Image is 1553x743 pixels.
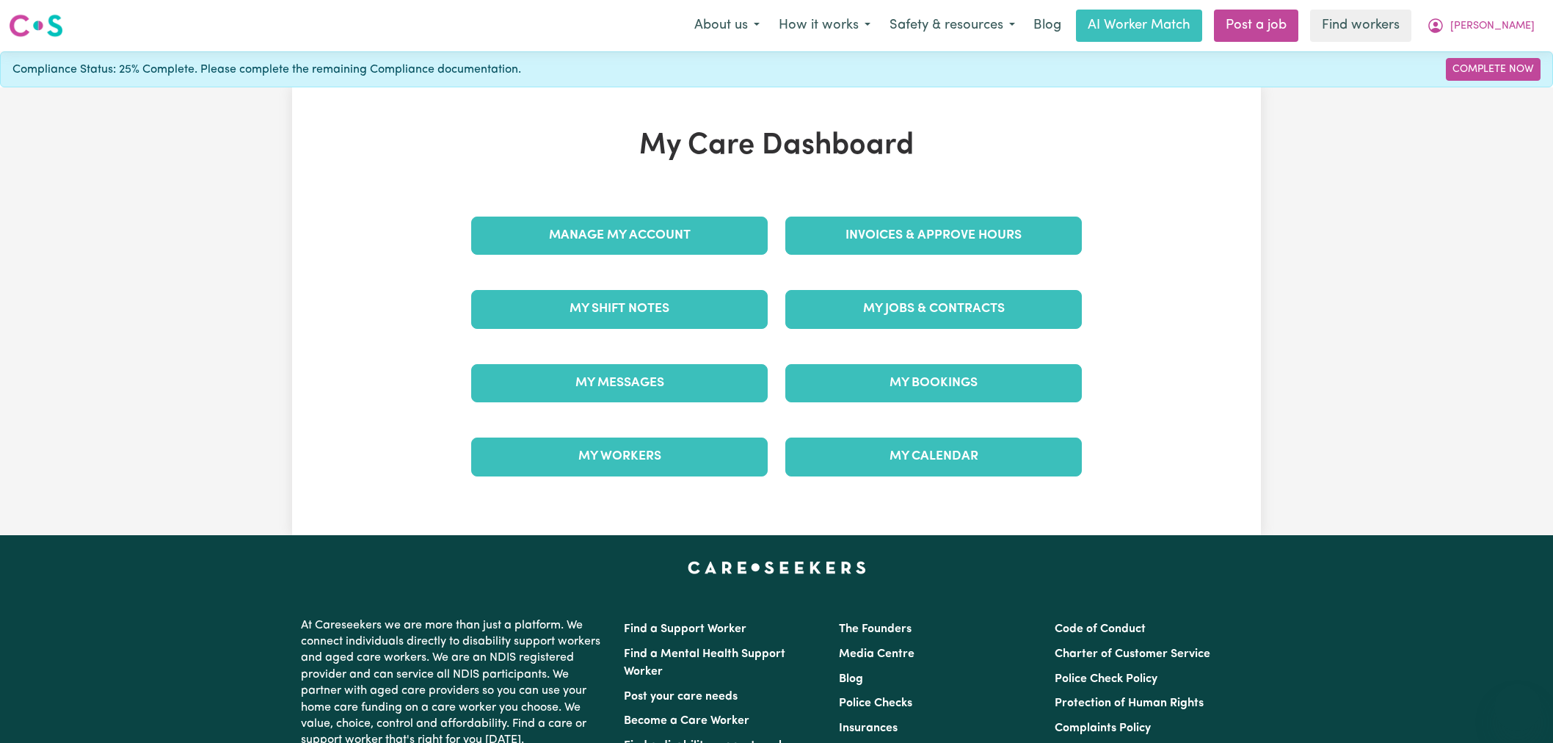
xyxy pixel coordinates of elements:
a: Blog [839,673,863,685]
a: Code of Conduct [1055,623,1146,635]
button: My Account [1417,10,1544,41]
a: Post a job [1214,10,1298,42]
a: Charter of Customer Service [1055,648,1210,660]
a: My Messages [471,364,768,402]
a: Police Checks [839,697,912,709]
a: Find a Support Worker [624,623,746,635]
a: My Calendar [785,438,1082,476]
a: My Bookings [785,364,1082,402]
span: Compliance Status: 25% Complete. Please complete the remaining Compliance documentation. [12,61,521,79]
a: Blog [1025,10,1070,42]
a: Media Centre [839,648,914,660]
a: Invoices & Approve Hours [785,217,1082,255]
a: Insurances [839,722,898,734]
a: Protection of Human Rights [1055,697,1204,709]
a: My Workers [471,438,768,476]
a: AI Worker Match [1076,10,1202,42]
a: Police Check Policy [1055,673,1157,685]
a: My Shift Notes [471,290,768,328]
a: Careseekers home page [688,562,866,573]
a: Careseekers logo [9,9,63,43]
a: Post your care needs [624,691,738,703]
a: Complete Now [1446,58,1541,81]
a: Complaints Policy [1055,722,1151,734]
span: [PERSON_NAME] [1450,18,1535,35]
button: About us [685,10,769,41]
a: Manage My Account [471,217,768,255]
a: Find a Mental Health Support Worker [624,648,785,678]
button: How it works [769,10,880,41]
a: The Founders [839,623,912,635]
a: Become a Care Worker [624,715,749,727]
img: Careseekers logo [9,12,63,39]
button: Safety & resources [880,10,1025,41]
h1: My Care Dashboard [462,128,1091,164]
a: Find workers [1310,10,1411,42]
a: My Jobs & Contracts [785,290,1082,328]
iframe: Button to launch messaging window [1494,684,1541,731]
